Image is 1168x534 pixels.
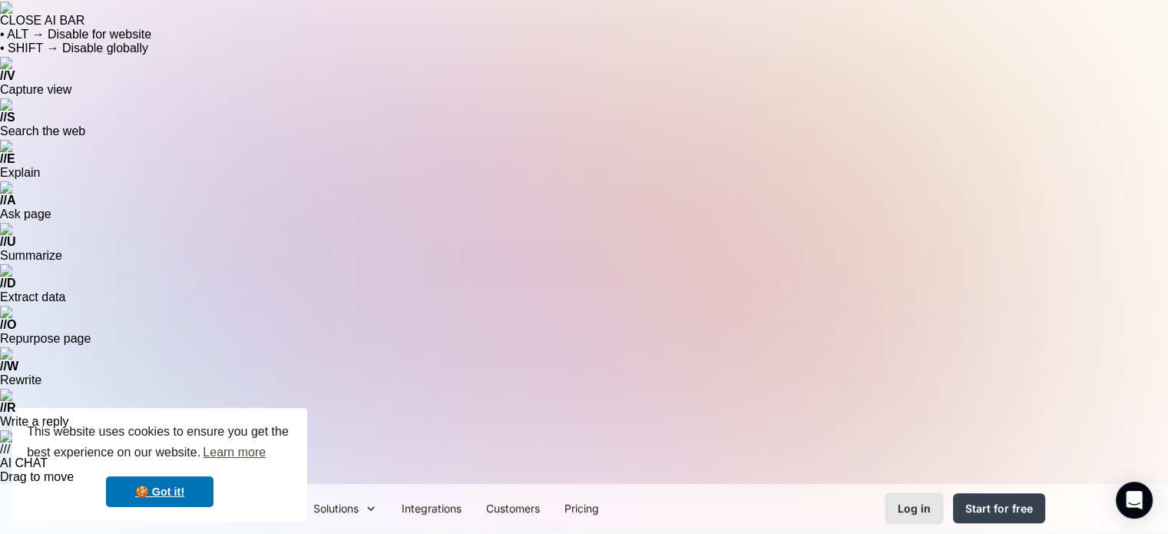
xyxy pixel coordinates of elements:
[313,500,359,516] div: Solutions
[1116,482,1153,519] div: Open Intercom Messenger
[953,493,1045,523] a: Start for free
[301,491,389,526] div: Solutions
[898,500,931,516] div: Log in
[106,476,213,507] a: dismiss cookie message
[965,500,1033,516] div: Start for free
[885,493,944,524] a: Log in
[552,491,611,526] a: Pricing
[474,491,552,526] a: Customers
[389,491,474,526] a: Integrations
